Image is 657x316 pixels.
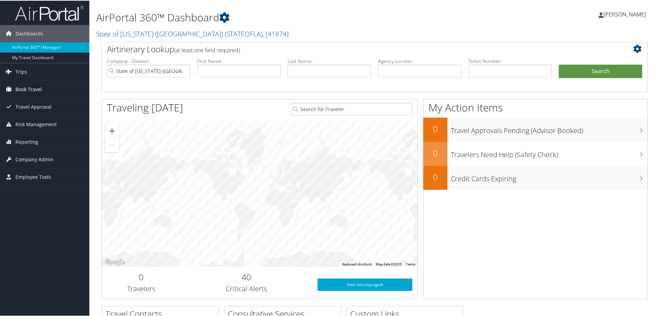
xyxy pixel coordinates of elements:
h2: 0 [423,171,447,182]
img: airportal-logo.png [15,4,84,21]
label: Last Name: [288,57,371,64]
a: View SecurityLogic® [318,278,412,290]
span: ( STATEOFLA ) [225,29,263,38]
h3: Travelers [107,283,176,293]
h3: Travelers Need Help (Safety Check) [451,146,647,159]
h1: Traveling [DATE] [107,100,183,114]
label: Ticket Number: [468,57,552,64]
span: Risk Management [15,115,57,132]
a: 0Travel Approvals Pending (Advisor Booked) [423,117,647,141]
h2: Airtinerary Lookup [107,43,597,54]
button: Search [559,64,642,78]
span: Company Admin [15,150,54,167]
span: [PERSON_NAME] [603,10,646,18]
h2: 0 [423,122,447,134]
label: Company - Division: [107,57,190,64]
a: State of [US_STATE] ([GEOGRAPHIC_DATA]) [96,29,289,38]
button: Zoom in [105,123,119,137]
h3: Credit Cards Expiring [451,170,647,183]
span: Dashboards [15,24,43,42]
img: Google [103,257,126,266]
span: Employee Tools [15,168,51,185]
h1: My Action Items [423,100,647,114]
h3: Travel Approvals Pending (Advisor Booked) [451,122,647,135]
h2: 0 [423,146,447,158]
span: Reporting [15,133,38,150]
a: Open this area in Google Maps (opens a new window) [103,257,126,266]
label: First Name: [197,57,281,64]
span: , [ 41874 ] [263,29,289,38]
h3: Critical Alerts [186,283,307,293]
span: Map data ©2025 [376,262,402,265]
button: Zoom out [105,138,119,151]
button: Keyboard shortcuts [342,261,372,266]
a: [PERSON_NAME] [599,3,653,24]
input: Search for Traveler [291,102,412,115]
span: Travel Approval [15,98,52,115]
span: (at least one field required) [174,46,240,53]
span: Book Travel [15,80,42,97]
label: Agency Locator: [378,57,461,64]
h1: AirPortal 360™ Dashboard [96,10,467,24]
h2: 40 [186,271,307,282]
a: 0Travelers Need Help (Safety Check) [423,141,647,165]
a: Terms (opens in new tab) [406,262,415,265]
span: Trips [15,63,27,80]
h2: 0 [107,271,176,282]
a: 0Credit Cards Expiring [423,165,647,189]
